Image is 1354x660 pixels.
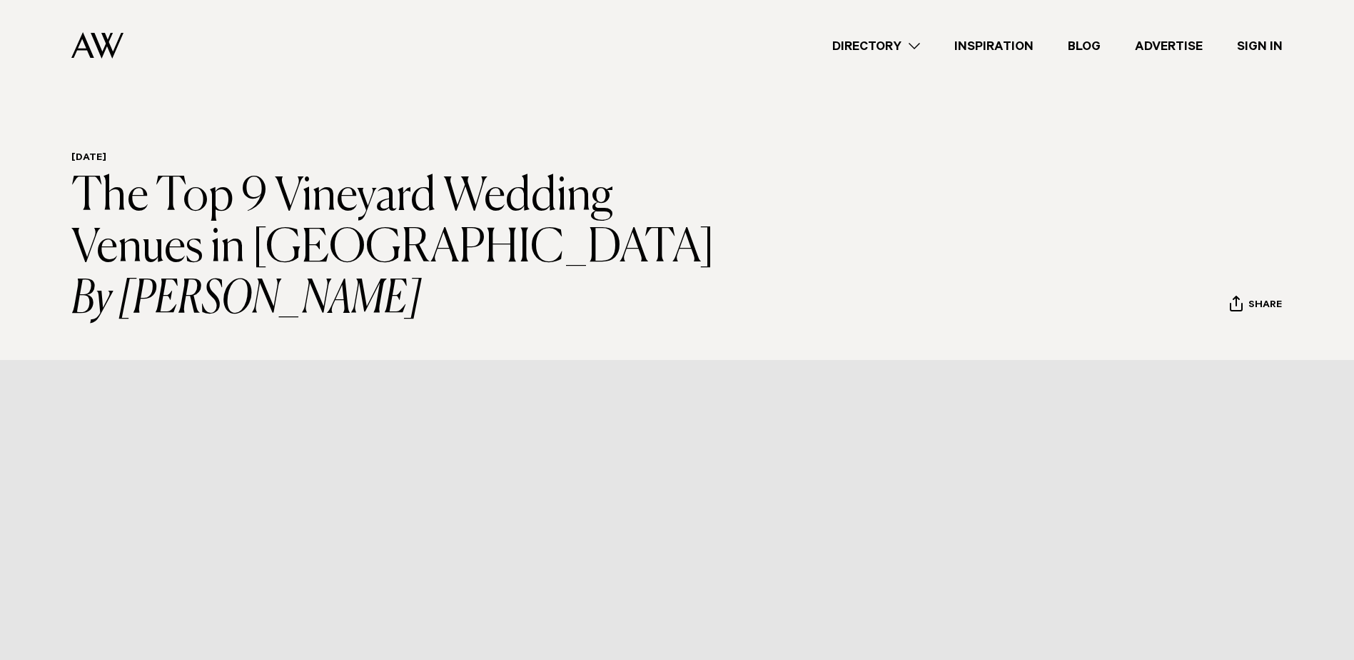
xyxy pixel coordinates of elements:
a: Inspiration [937,36,1051,56]
button: Share [1229,295,1283,316]
a: Sign In [1220,36,1300,56]
span: Share [1248,299,1282,313]
i: By [PERSON_NAME] [71,274,732,326]
img: Auckland Weddings Logo [71,32,123,59]
a: Blog [1051,36,1118,56]
a: Directory [815,36,937,56]
a: Advertise [1118,36,1220,56]
h1: The Top 9 Vineyard Wedding Venues in [GEOGRAPHIC_DATA] [71,171,732,326]
h6: [DATE] [71,152,732,166]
